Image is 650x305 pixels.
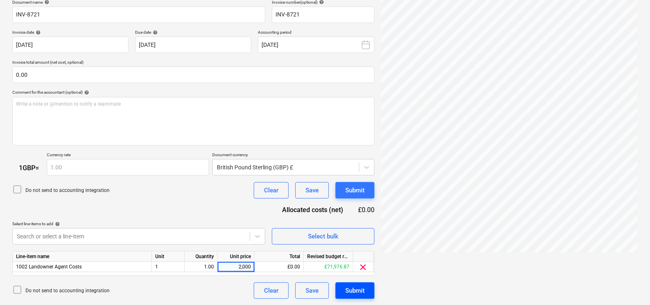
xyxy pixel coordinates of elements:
div: Clear [264,285,278,296]
div: £0.00 [356,205,374,215]
div: Select line-items to add [12,221,265,226]
input: Invoice total amount (net cost, optional) [12,67,374,83]
div: Submit [345,185,365,196]
span: 1002 Landowner Agent Costs [16,264,82,270]
div: Save [305,285,319,296]
span: help [53,222,60,226]
input: Invoice number [272,7,374,23]
button: Save [295,182,329,199]
div: 1 [152,262,185,272]
button: Clear [254,182,289,199]
span: help [151,30,158,35]
button: Submit [335,282,374,299]
div: Invoice date [12,30,129,35]
div: Select bulk [308,231,338,242]
input: Due date not specified [135,37,251,53]
input: Invoice date not specified [12,37,129,53]
div: 1 GBP = [12,164,47,172]
div: £71,976.87 [304,262,353,272]
div: Total [255,252,304,262]
p: Invoice total amount (net cost, optional) [12,60,374,67]
p: Document currency [212,152,374,159]
input: Document name [12,7,265,23]
div: Unit price [218,252,255,262]
div: £0.00 [255,262,304,272]
div: Clear [264,185,278,196]
div: 1.00 [188,262,214,272]
div: Save [305,185,319,196]
span: help [34,30,41,35]
p: Do not send to accounting integration [25,287,110,294]
div: Line-item name [13,252,152,262]
div: Comment for the accountant (optional) [12,90,374,95]
p: Accounting period [258,30,374,37]
div: Submit [345,285,365,296]
p: Do not send to accounting integration [25,187,110,194]
span: help [83,90,89,95]
button: Clear [254,282,289,299]
div: Quantity [185,252,218,262]
span: clear [358,262,368,272]
div: Allocated costs (net) [268,205,356,215]
button: Select bulk [272,228,374,245]
div: Revised budget remaining [304,252,353,262]
button: Save [295,282,329,299]
iframe: Chat Widget [609,266,650,305]
div: Due date [135,30,251,35]
p: Currency rate [47,152,209,159]
button: Submit [335,182,374,199]
button: [DATE] [258,37,374,53]
div: Unit [152,252,185,262]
